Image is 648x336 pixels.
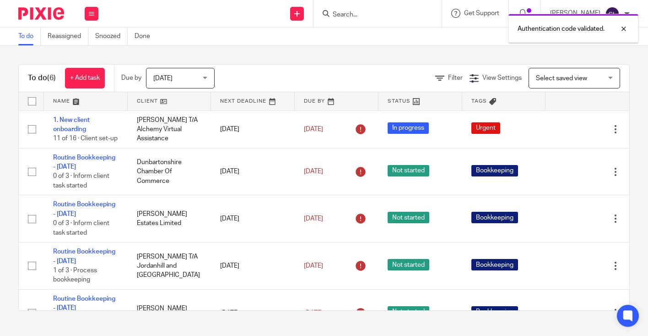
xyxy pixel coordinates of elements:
[304,126,323,132] span: [DATE]
[448,75,463,81] span: Filter
[28,73,56,83] h1: To do
[471,306,518,318] span: Bookkeeping
[304,215,323,222] span: [DATE]
[47,74,56,82] span: (6)
[471,259,518,270] span: Bookkeeping
[304,263,323,269] span: [DATE]
[53,267,97,283] span: 1 of 3 · Process bookkeeping
[211,195,295,242] td: [DATE]
[53,201,115,217] a: Routine Bookkeeping - [DATE]
[471,212,518,223] span: Bookkeeping
[128,195,211,242] td: [PERSON_NAME] Estates Limited
[128,148,211,195] td: Dunbartonshire Chamber Of Commerce
[18,28,41,45] a: To do
[128,242,211,290] td: [PERSON_NAME] T/A Jordanhill and [GEOGRAPHIC_DATA]
[53,117,90,132] a: 1. New client onboarding
[482,75,522,81] span: View Settings
[65,68,105,88] a: + Add task
[211,148,295,195] td: [DATE]
[95,28,128,45] a: Snoozed
[518,24,605,33] p: Authentication code validated.
[388,306,429,318] span: Not started
[135,28,157,45] a: Done
[53,135,118,142] span: 11 of 16 · Client set-up
[153,75,173,82] span: [DATE]
[304,310,323,316] span: [DATE]
[211,110,295,148] td: [DATE]
[471,122,500,134] span: Urgent
[536,75,587,82] span: Select saved view
[53,220,109,236] span: 0 of 3 · Inform client task started
[471,99,487,104] span: Tags
[211,242,295,290] td: [DATE]
[605,6,620,21] img: svg%3E
[53,296,115,311] a: Routine Bookkeeping - [DATE]
[128,110,211,148] td: [PERSON_NAME] T/A Alchemy Virtual Assistance
[48,28,88,45] a: Reassigned
[388,122,429,134] span: In progress
[304,168,323,175] span: [DATE]
[388,165,429,176] span: Not started
[53,173,109,189] span: 0 of 3 · Inform client task started
[18,7,64,20] img: Pixie
[388,212,429,223] span: Not started
[53,248,115,264] a: Routine Bookkeeping - [DATE]
[53,154,115,170] a: Routine Bookkeeping - [DATE]
[471,165,518,176] span: Bookkeeping
[121,73,141,83] p: Due by
[388,259,429,270] span: Not started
